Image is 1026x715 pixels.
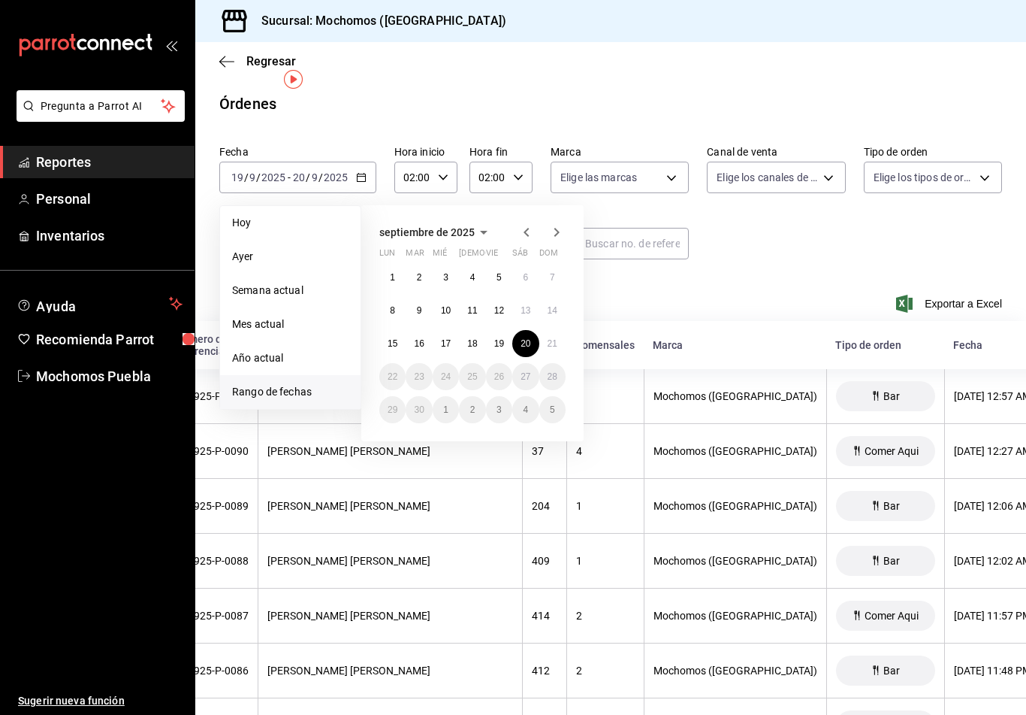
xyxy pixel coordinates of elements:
[318,171,323,183] span: /
[532,665,557,677] div: 412
[433,264,459,291] button: 3 de septiembre de 2025
[585,229,689,259] input: Buscar no. de referencia
[261,171,286,183] input: ----
[512,297,539,324] button: 13 de septiembre de 2025
[388,338,397,349] abbr: 15 de septiembre de 2025
[379,363,406,390] button: 22 de septiembre de 2025
[470,404,475,415] abbr: 2 de octubre de 2025
[707,147,845,157] label: Canal de venta
[470,272,475,283] abbr: 4 de septiembre de 2025
[486,363,512,390] button: 26 de septiembre de 2025
[379,223,493,241] button: septiembre de 2025
[576,500,635,512] div: 1
[653,555,817,567] div: Mochomos ([GEOGRAPHIC_DATA])
[494,305,504,316] abbr: 12 de septiembre de 2025
[390,272,395,283] abbr: 1 de septiembre de 2025
[467,338,477,349] abbr: 18 de septiembre de 2025
[176,500,249,512] div: 200925-P-0089
[417,305,422,316] abbr: 9 de septiembre de 2025
[548,371,557,382] abbr: 28 de septiembre de 2025
[653,610,817,622] div: Mochomos ([GEOGRAPHIC_DATA])
[379,396,406,423] button: 29 de septiembre de 2025
[256,171,261,183] span: /
[433,330,459,357] button: 17 de septiembre de 2025
[899,295,1002,313] button: Exportar a Excel
[267,555,513,567] div: [PERSON_NAME] [PERSON_NAME]
[176,390,249,402] div: 200925-P-0091
[548,305,557,316] abbr: 14 de septiembre de 2025
[406,248,424,264] abbr: martes
[459,330,485,357] button: 18 de septiembre de 2025
[576,445,635,457] div: 4
[175,333,249,357] div: Número de referencia
[443,404,448,415] abbr: 1 de octubre de 2025
[576,555,635,567] div: 1
[284,70,303,89] img: Tooltip marker
[512,363,539,390] button: 27 de septiembre de 2025
[231,171,244,183] input: --
[653,390,817,402] div: Mochomos ([GEOGRAPHIC_DATA])
[36,329,183,350] span: Recomienda Parrot
[379,264,406,291] button: 1 de septiembre de 2025
[246,54,296,68] span: Regresar
[433,297,459,324] button: 10 de septiembre de 2025
[486,330,512,357] button: 19 de septiembre de 2025
[244,171,249,183] span: /
[877,665,906,677] span: Bar
[249,171,256,183] input: --
[864,147,1002,157] label: Tipo de orden
[379,330,406,357] button: 15 de septiembre de 2025
[433,396,459,423] button: 1 de octubre de 2025
[292,171,306,183] input: --
[11,109,185,125] a: Pregunta a Parrot AI
[390,305,395,316] abbr: 8 de septiembre de 2025
[717,170,817,185] span: Elige los canales de venta
[176,610,249,622] div: 190925-P-0087
[548,338,557,349] abbr: 21 de septiembre de 2025
[306,171,310,183] span: /
[176,665,249,677] div: 190925-P-0086
[859,610,925,622] span: Comer Aqui
[406,396,432,423] button: 30 de septiembre de 2025
[877,390,906,402] span: Bar
[486,248,498,264] abbr: viernes
[550,272,555,283] abbr: 7 de septiembre de 2025
[219,54,296,68] button: Regresar
[176,555,249,567] div: 200925-P-0088
[532,610,557,622] div: 414
[486,297,512,324] button: 12 de septiembre de 2025
[379,226,475,238] span: septiembre de 2025
[459,297,485,324] button: 11 de septiembre de 2025
[267,445,513,457] div: [PERSON_NAME] [PERSON_NAME]
[441,338,451,349] abbr: 17 de septiembre de 2025
[523,272,528,283] abbr: 6 de septiembre de 2025
[486,264,512,291] button: 5 de septiembre de 2025
[459,396,485,423] button: 2 de octubre de 2025
[532,500,557,512] div: 204
[267,610,513,622] div: [PERSON_NAME] [PERSON_NAME]
[406,363,432,390] button: 23 de septiembre de 2025
[433,363,459,390] button: 24 de septiembre de 2025
[406,264,432,291] button: 2 de septiembre de 2025
[521,338,530,349] abbr: 20 de septiembre de 2025
[267,665,513,677] div: [PERSON_NAME] [PERSON_NAME]
[232,350,349,366] span: Año actual
[414,338,424,349] abbr: 16 de septiembre de 2025
[36,366,183,386] span: Mochomos Puebla
[41,98,161,114] span: Pregunta a Parrot AI
[539,297,566,324] button: 14 de septiembre de 2025
[532,555,557,567] div: 409
[539,396,566,423] button: 5 de octubre de 2025
[653,445,817,457] div: Mochomos ([GEOGRAPHIC_DATA])
[414,404,424,415] abbr: 30 de septiembre de 2025
[267,500,513,512] div: [PERSON_NAME] [PERSON_NAME]
[532,445,557,457] div: 37
[441,371,451,382] abbr: 24 de septiembre de 2025
[176,445,249,457] div: 200925-P-0090
[467,371,477,382] abbr: 25 de septiembre de 2025
[232,283,349,298] span: Semana actual
[18,693,183,709] span: Sugerir nueva función
[539,363,566,390] button: 28 de septiembre de 2025
[414,371,424,382] abbr: 23 de septiembre de 2025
